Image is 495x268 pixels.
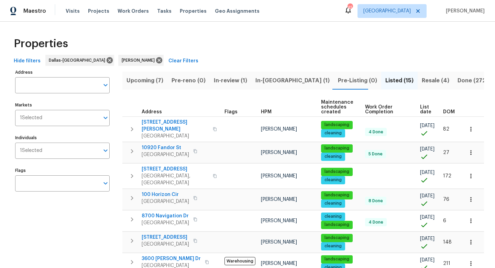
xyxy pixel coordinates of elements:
[15,136,110,140] label: Individuals
[322,243,344,249] span: cleaning
[118,8,149,14] span: Work Orders
[322,130,344,136] span: cleaning
[15,70,110,74] label: Address
[142,144,189,151] span: 10920 Fandor St
[261,110,272,114] span: HPM
[261,127,297,132] span: [PERSON_NAME]
[261,197,297,202] span: [PERSON_NAME]
[11,55,43,68] button: Hide filters
[142,213,189,219] span: 8700 Navigation Dr
[261,174,297,178] span: [PERSON_NAME]
[142,119,209,133] span: [STREET_ADDRESS][PERSON_NAME]
[420,236,434,241] span: [DATE]
[142,198,189,205] span: [GEOGRAPHIC_DATA]
[118,55,164,66] div: [PERSON_NAME]
[66,8,80,14] span: Visits
[420,194,434,198] span: [DATE]
[261,218,297,223] span: [PERSON_NAME]
[322,145,352,151] span: landscaping
[122,57,157,64] span: [PERSON_NAME]
[168,57,198,65] span: Clear Filters
[20,115,42,121] span: 1 Selected
[15,103,110,107] label: Markets
[322,235,352,241] span: landscaping
[214,76,247,85] span: In-review (1)
[142,173,209,186] span: [GEOGRAPHIC_DATA], [GEOGRAPHIC_DATA]
[443,218,446,223] span: 6
[420,123,434,128] span: [DATE]
[366,198,386,204] span: 8 Done
[101,113,110,123] button: Open
[443,110,455,114] span: DOM
[348,4,352,11] div: 45
[126,76,163,85] span: Upcoming (7)
[443,8,485,14] span: [PERSON_NAME]
[215,8,260,14] span: Geo Assignments
[255,76,330,85] span: In-[GEOGRAPHIC_DATA] (1)
[180,8,207,14] span: Properties
[443,261,450,266] span: 211
[366,219,386,225] span: 4 Done
[322,122,352,128] span: landscaping
[14,57,41,65] span: Hide filters
[443,174,451,178] span: 172
[101,80,110,90] button: Open
[322,169,352,175] span: landscaping
[420,215,434,220] span: [DATE]
[142,219,189,226] span: [GEOGRAPHIC_DATA]
[443,127,449,132] span: 82
[14,40,68,47] span: Properties
[172,76,206,85] span: Pre-reno (0)
[142,133,209,140] span: [GEOGRAPHIC_DATA]
[101,178,110,188] button: Open
[420,147,434,152] span: [DATE]
[224,110,238,114] span: Flags
[142,166,209,173] span: [STREET_ADDRESS]
[420,258,434,262] span: [DATE]
[385,76,414,85] span: Listed (15)
[322,200,344,206] span: cleaning
[322,256,352,262] span: landscaping
[88,8,109,14] span: Projects
[23,8,46,14] span: Maestro
[366,151,385,157] span: 5 Done
[322,192,352,198] span: landscaping
[322,154,344,159] span: cleaning
[20,148,42,154] span: 1 Selected
[142,241,189,248] span: [GEOGRAPHIC_DATA]
[443,150,449,155] span: 27
[224,257,255,265] span: Warehousing
[338,76,377,85] span: Pre-Listing (0)
[142,191,189,198] span: 100 Horizon Cir
[142,255,201,262] span: 3600 [PERSON_NAME] Dr
[45,55,114,66] div: Dallas-[GEOGRAPHIC_DATA]
[322,177,344,183] span: cleaning
[166,55,201,68] button: Clear Filters
[15,168,110,173] label: Flags
[365,105,408,114] span: Work Order Completion
[458,76,488,85] span: Done (272)
[322,222,352,228] span: landscaping
[420,170,434,175] span: [DATE]
[261,240,297,245] span: [PERSON_NAME]
[142,234,189,241] span: [STREET_ADDRESS]
[142,110,162,114] span: Address
[443,240,452,245] span: 148
[142,151,189,158] span: [GEOGRAPHIC_DATA]
[363,8,411,14] span: [GEOGRAPHIC_DATA]
[443,197,449,202] span: 76
[422,76,449,85] span: Resale (4)
[321,100,353,114] span: Maintenance schedules created
[49,57,108,64] span: Dallas-[GEOGRAPHIC_DATA]
[366,129,386,135] span: 4 Done
[420,105,431,114] span: List date
[157,9,172,13] span: Tasks
[101,146,110,155] button: Open
[261,150,297,155] span: [PERSON_NAME]
[322,214,344,219] span: cleaning
[261,261,297,266] span: [PERSON_NAME]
